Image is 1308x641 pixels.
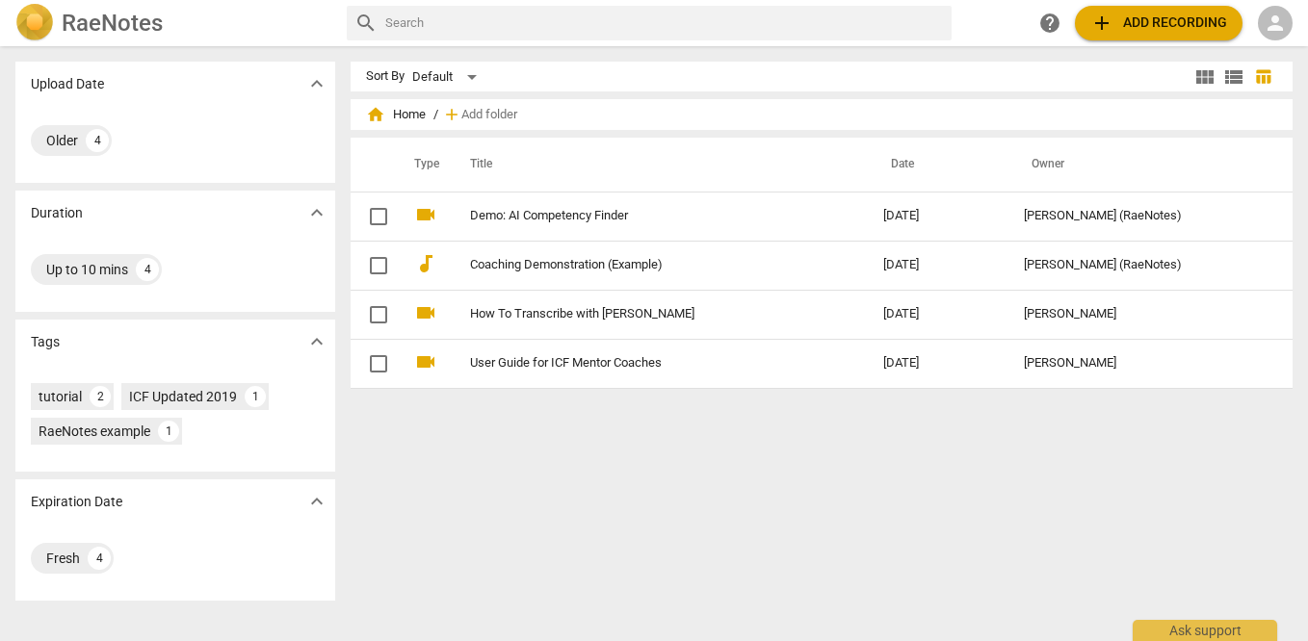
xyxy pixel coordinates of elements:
span: table_chart [1254,67,1272,86]
td: [DATE] [868,290,1007,339]
button: Show more [302,327,331,356]
div: [PERSON_NAME] [1024,356,1257,371]
div: 4 [86,129,109,152]
div: RaeNotes example [39,422,150,441]
span: videocam [414,350,437,373]
span: person [1264,12,1287,35]
p: Duration [31,203,83,223]
button: List view [1219,63,1248,91]
span: expand_more [305,330,328,353]
span: expand_more [305,490,328,513]
img: Logo [15,4,54,42]
div: Fresh [46,549,80,568]
span: view_list [1222,65,1245,89]
span: Home [366,105,426,124]
span: / [433,108,438,122]
span: view_module [1193,65,1216,89]
td: [DATE] [868,339,1007,388]
div: 1 [245,386,266,407]
span: expand_more [305,201,328,224]
td: [DATE] [868,241,1007,290]
span: videocam [414,301,437,324]
a: How To Transcribe with [PERSON_NAME] [470,307,815,321]
div: [PERSON_NAME] [1024,307,1257,321]
a: User Guide for ICF Mentor Coaches [470,356,815,371]
div: 4 [88,547,111,570]
h2: RaeNotes [62,10,163,37]
span: add [1090,12,1113,35]
div: 2 [90,386,111,407]
a: Demo: AI Competency Finder [470,209,815,223]
button: Show more [302,69,331,98]
span: Add recording [1090,12,1227,35]
span: help [1038,12,1061,35]
div: 1 [158,421,179,442]
button: Table view [1248,63,1277,91]
th: Date [868,138,1007,192]
span: search [354,12,378,35]
div: [PERSON_NAME] (RaeNotes) [1024,209,1257,223]
div: Older [46,131,78,150]
div: tutorial [39,387,82,406]
td: [DATE] [868,192,1007,241]
span: add [442,105,461,124]
span: videocam [414,203,437,226]
div: Sort By [366,69,405,84]
a: LogoRaeNotes [15,4,331,42]
th: Title [447,138,869,192]
th: Type [399,138,447,192]
th: Owner [1008,138,1272,192]
div: 4 [136,258,159,281]
button: Show more [302,198,331,227]
button: Tile view [1190,63,1219,91]
div: Ask support [1133,620,1277,641]
div: [PERSON_NAME] (RaeNotes) [1024,258,1257,272]
span: expand_more [305,72,328,95]
div: ICF Updated 2019 [129,387,237,406]
input: Search [385,8,945,38]
div: Default [412,62,484,92]
a: Coaching Demonstration (Example) [470,258,815,272]
p: Tags [31,332,60,352]
p: Expiration Date [31,492,122,512]
div: Up to 10 mins [46,260,128,279]
span: Add folder [461,108,517,122]
button: Upload [1075,6,1243,40]
span: audiotrack [414,252,437,275]
p: Upload Date [31,74,104,94]
a: Help [1033,6,1067,40]
button: Show more [302,487,331,516]
span: home [366,105,385,124]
